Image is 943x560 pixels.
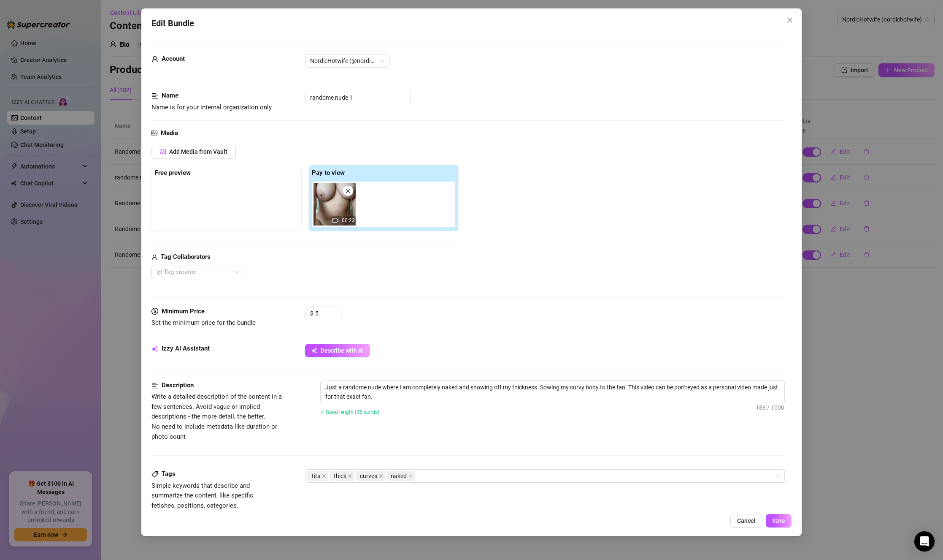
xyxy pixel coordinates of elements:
[161,253,211,261] strong: Tag Collaborators
[320,409,379,415] span: ✓ Good length (36 words)
[151,17,194,30] span: Edit Bundle
[313,183,356,226] div: 00:23
[151,128,157,139] span: picture
[766,514,792,527] button: Save
[312,169,345,177] strong: Pay to view
[313,183,356,226] img: media
[151,307,158,317] span: dollar
[730,514,762,527] button: Cancel
[307,471,328,481] span: Tits
[305,91,411,104] input: Enter a name
[783,17,797,24] span: Close
[169,148,227,155] span: Add Media from Vault
[356,471,385,481] span: curves
[151,103,272,111] span: Name is for your internal organization only
[162,92,178,99] strong: Name
[151,319,256,326] span: Set the minimum price for the bundle
[311,471,320,481] span: Tits
[305,344,370,357] button: Describe with AI
[161,129,178,137] strong: Media
[322,474,326,478] span: close
[151,145,236,158] button: Add Media from Vault
[391,471,407,481] span: naked
[330,471,354,481] span: thick
[914,531,935,552] div: Open Intercom Messenger
[162,345,210,352] strong: Izzy AI Assistant
[345,188,351,194] span: close
[151,393,282,440] span: Write a detailed description of the content in a few sentences. Avoid vague or implied descriptio...
[334,471,346,481] span: thick
[151,252,157,262] span: user
[151,471,158,478] span: tag
[162,470,176,478] strong: Tags
[332,217,338,223] span: video-camera
[151,91,158,101] span: align-left
[151,381,158,391] span: align-left
[162,55,185,63] strong: Account
[348,474,352,478] span: close
[786,17,793,24] span: close
[162,307,205,315] strong: Minimum Price
[379,474,383,478] span: close
[737,517,756,524] span: Cancel
[162,381,194,389] strong: Description
[151,54,158,64] span: user
[321,347,364,354] span: Describe with AI
[408,474,413,478] span: close
[783,14,797,27] button: Close
[772,517,785,524] span: Save
[151,482,253,509] span: Simple keywords that describe and summarize the content, like specific fetishes, positions, categ...
[387,471,415,481] span: naked
[321,381,784,403] textarea: Just a randome nude where I am completely naked and showing off my thickness. Sowing my curvy bod...
[360,471,377,481] span: curves
[342,217,355,223] span: 00:23
[310,54,384,67] span: NordicHotwife (@nordichotwife)
[155,169,191,177] strong: Free preview
[160,149,166,155] span: picture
